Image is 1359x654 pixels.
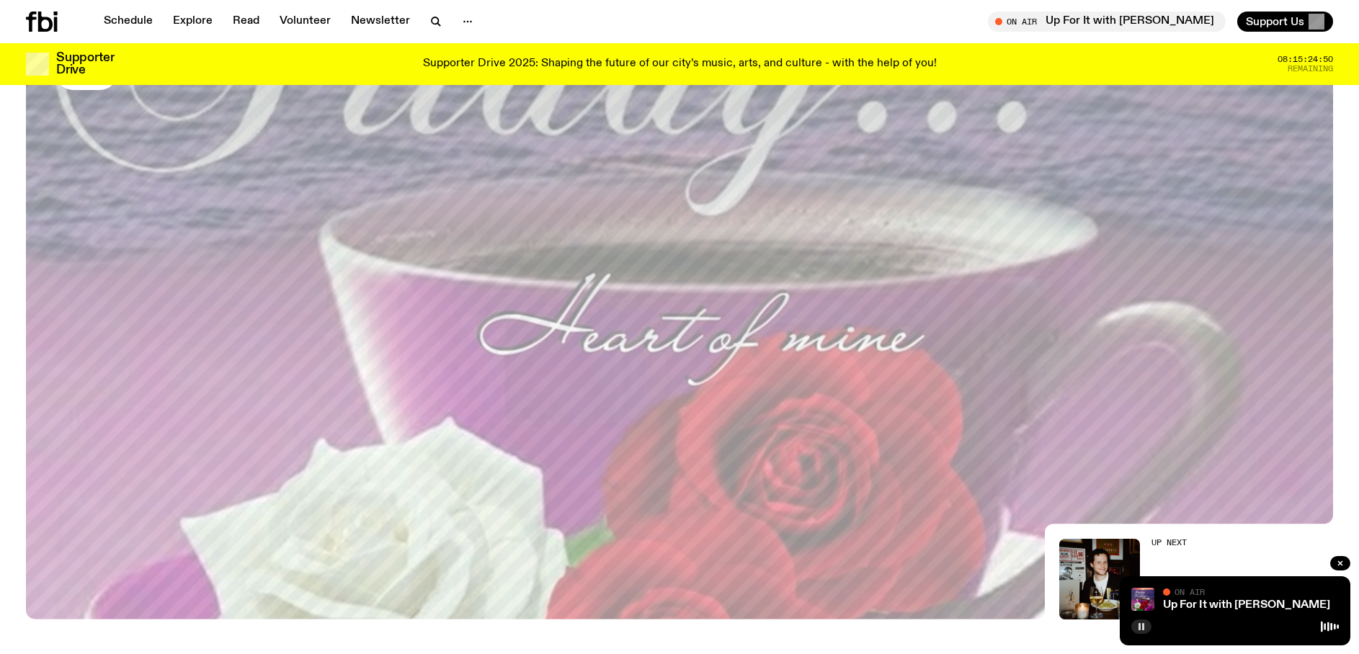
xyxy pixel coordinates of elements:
[1151,539,1333,547] h2: Up Next
[1288,65,1333,73] span: Remaining
[56,52,114,76] h3: Supporter Drive
[1246,15,1304,28] span: Support Us
[164,12,221,32] a: Explore
[988,12,1226,32] button: On AirUp For It with [PERSON_NAME]
[224,12,268,32] a: Read
[1059,539,1140,619] img: Sam blankly stares at the camera, brightly lit by a camera flash wearing a hat collared shirt and...
[1175,587,1205,596] span: On Air
[1278,55,1333,63] span: 08:15:24:50
[342,12,419,32] a: Newsletter
[1237,12,1333,32] button: Support Us
[423,58,937,71] p: Supporter Drive 2025: Shaping the future of our city’s music, arts, and culture - with the help o...
[1163,599,1330,611] a: Up For It with [PERSON_NAME]
[95,12,161,32] a: Schedule
[271,12,339,32] a: Volunteer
